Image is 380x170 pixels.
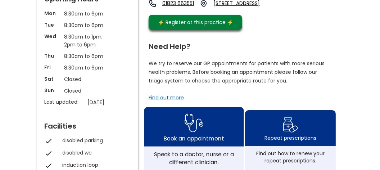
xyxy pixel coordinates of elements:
div: Repeat prescriptions [264,134,316,142]
p: 8:30am to 1pm, 2pm to 6pm [64,33,111,49]
p: Closed [64,75,111,83]
a: Find out more [149,94,184,101]
p: 8:30am to 6pm [64,21,111,29]
p: Thu [44,52,60,59]
div: Speak to a doctor, nurse or a different clinician. [148,151,240,166]
p: 8:30am to 6pm [64,10,111,18]
img: repeat prescription icon [283,115,298,134]
div: disabled parking [62,137,127,144]
div: disabled wc [62,149,127,156]
p: Fri [44,64,60,71]
a: ⚡️ Register at this practice ⚡️ [149,15,242,30]
p: We try to reserve our GP appointments for patients with more serious health problems. Before book... [149,59,325,85]
p: Closed [64,87,111,95]
p: Sat [44,75,60,82]
p: Last updated: [44,98,84,106]
div: induction loop [62,161,127,169]
p: Mon [44,10,60,17]
p: Tue [44,21,60,28]
p: 8:30am to 6pm [64,52,111,60]
p: Sun [44,87,60,94]
div: Need Help? [149,39,336,50]
p: Wed [44,33,60,40]
p: 8:30am to 6pm [64,64,111,72]
p: [DATE] [87,98,134,106]
div: Find out how to renew your repeat prescriptions. [249,150,332,164]
div: ⚡️ Register at this practice ⚡️ [154,18,237,26]
div: Book an appointment [164,134,224,142]
div: Facilities [44,119,131,130]
img: book appointment icon [185,111,204,135]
